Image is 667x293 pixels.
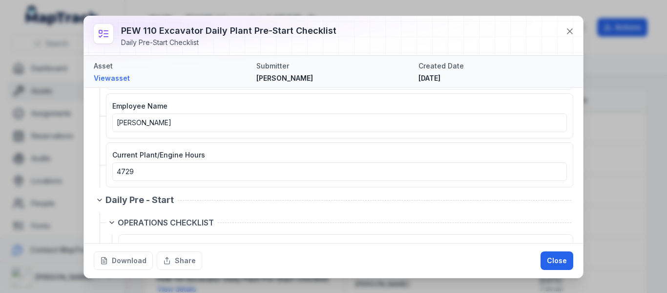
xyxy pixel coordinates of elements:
span: Submitter [256,62,289,70]
button: Close [541,251,573,270]
span: [DATE] [418,74,440,82]
button: Share [157,251,202,270]
span: Employee Name [112,102,167,110]
button: Download [94,251,153,270]
span: Current Plant/Engine Hours [112,151,205,159]
span: OPERATIONS CHECKLIST [118,217,214,228]
div: Daily Pre-Start Checklist [121,38,336,47]
span: [PERSON_NAME] [256,74,313,82]
span: Asset [94,62,113,70]
a: Viewasset [94,73,249,83]
span: Daily Pre - Start [105,193,174,207]
time: 9/9/2025, 3:19:59 PM [418,74,440,82]
span: Created Date [418,62,464,70]
span: [PERSON_NAME] [117,118,171,127]
span: Cabin – Check Access, Seating, Seatbelts, Loose Objects, House Keeping, Horn [125,243,396,251]
h3: PEW 110 Excavator Daily Plant Pre-Start Checklist [121,24,336,38]
span: 4729 [117,167,134,176]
